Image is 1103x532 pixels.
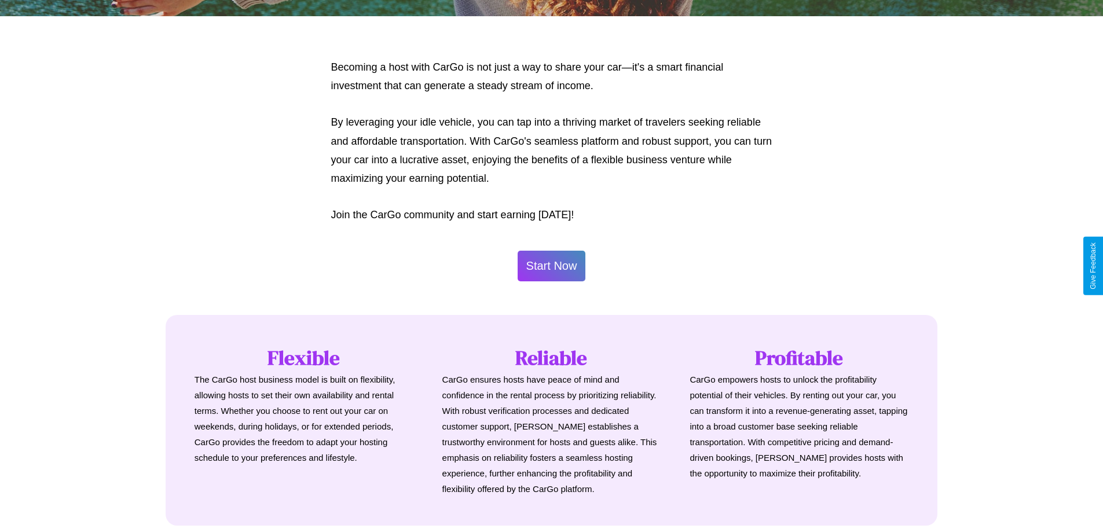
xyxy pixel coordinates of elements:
p: Becoming a host with CarGo is not just a way to share your car—it's a smart financial investment ... [331,58,772,96]
h1: Flexible [195,344,413,372]
p: Join the CarGo community and start earning [DATE]! [331,206,772,224]
p: By leveraging your idle vehicle, you can tap into a thriving market of travelers seeking reliable... [331,113,772,188]
p: The CarGo host business model is built on flexibility, allowing hosts to set their own availabili... [195,372,413,465]
div: Give Feedback [1089,243,1097,289]
p: CarGo ensures hosts have peace of mind and confidence in the rental process by prioritizing relia... [442,372,661,497]
button: Start Now [518,251,586,281]
h1: Profitable [690,344,908,372]
h1: Reliable [442,344,661,372]
p: CarGo empowers hosts to unlock the profitability potential of their vehicles. By renting out your... [690,372,908,481]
